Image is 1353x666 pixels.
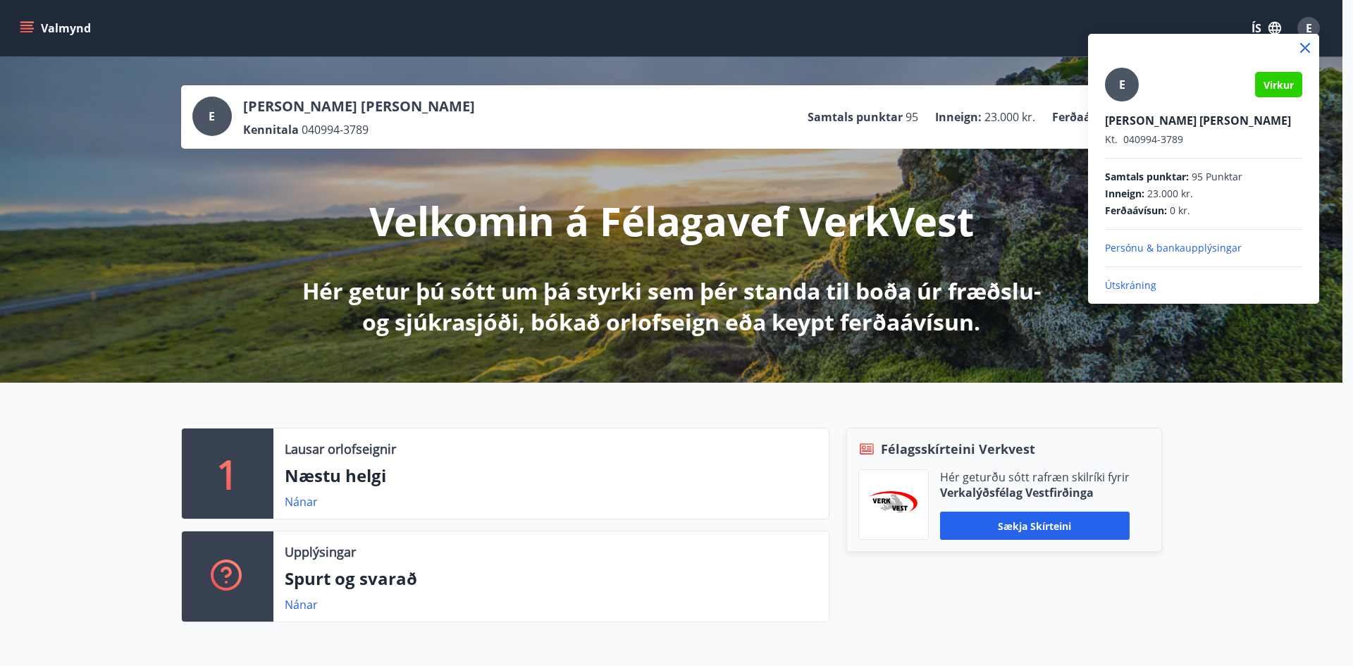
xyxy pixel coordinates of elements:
span: Virkur [1264,78,1294,92]
p: Persónu & bankaupplýsingar [1105,241,1302,255]
p: Útskráning [1105,278,1302,292]
span: Inneign : [1105,187,1144,201]
p: 040994-3789 [1105,132,1302,147]
span: 23.000 kr. [1147,187,1193,201]
span: Samtals punktar : [1105,170,1189,184]
span: 95 Punktar [1192,170,1242,184]
p: [PERSON_NAME] [PERSON_NAME] [1105,113,1302,128]
span: Kt. [1105,132,1118,146]
span: 0 kr. [1170,204,1190,218]
span: E [1119,77,1125,92]
span: Ferðaávísun : [1105,204,1167,218]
